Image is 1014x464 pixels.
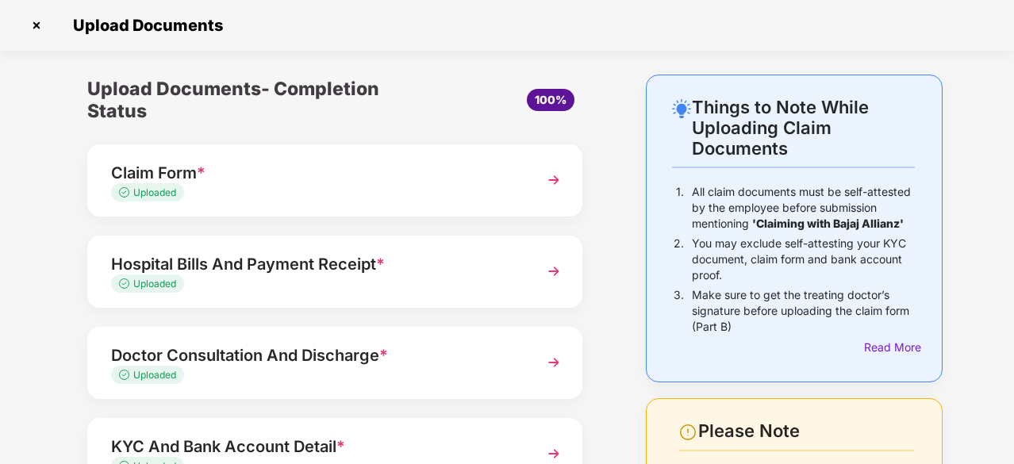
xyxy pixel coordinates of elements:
img: svg+xml;base64,PHN2ZyBpZD0iTmV4dCIgeG1sbnM9Imh0dHA6Ly93d3cudzMub3JnLzIwMDAvc3ZnIiB3aWR0aD0iMzYiIG... [540,166,568,194]
p: 1. [676,184,684,232]
div: Things to Note While Uploading Claim Documents [692,97,915,159]
img: svg+xml;base64,PHN2ZyBpZD0iTmV4dCIgeG1sbnM9Imh0dHA6Ly93d3cudzMub3JnLzIwMDAvc3ZnIiB3aWR0aD0iMzYiIG... [540,348,568,377]
img: svg+xml;base64,PHN2ZyBpZD0iTmV4dCIgeG1sbnM9Imh0dHA6Ly93d3cudzMub3JnLzIwMDAvc3ZnIiB3aWR0aD0iMzYiIG... [540,257,568,286]
img: svg+xml;base64,PHN2ZyB4bWxucz0iaHR0cDovL3d3dy53My5vcmcvMjAwMC9zdmciIHdpZHRoPSIyNC4wOTMiIGhlaWdodD... [672,99,691,118]
div: Read More [864,339,915,356]
div: Upload Documents- Completion Status [87,75,417,125]
p: Make sure to get the treating doctor’s signature before uploading the claim form (Part B) [692,287,915,335]
div: Hospital Bills And Payment Receipt [111,251,521,277]
img: svg+xml;base64,PHN2ZyB4bWxucz0iaHR0cDovL3d3dy53My5vcmcvMjAwMC9zdmciIHdpZHRoPSIxMy4zMzMiIGhlaWdodD... [119,278,133,289]
p: 2. [674,236,684,283]
img: svg+xml;base64,PHN2ZyBpZD0iQ3Jvc3MtMzJ4MzIiIHhtbG5zPSJodHRwOi8vd3d3LnczLm9yZy8yMDAwL3N2ZyIgd2lkdG... [24,13,49,38]
div: Please Note [698,420,915,442]
p: All claim documents must be self-attested by the employee before submission mentioning [692,184,915,232]
b: 'Claiming with Bajaj Allianz' [752,217,904,230]
div: Doctor Consultation And Discharge [111,343,521,368]
div: KYC And Bank Account Detail [111,434,521,459]
span: Uploaded [133,186,176,198]
span: 100% [535,93,567,106]
span: Uploaded [133,278,176,290]
p: You may exclude self-attesting your KYC document, claim form and bank account proof. [692,236,915,283]
span: Uploaded [133,369,176,381]
img: svg+xml;base64,PHN2ZyBpZD0iV2FybmluZ18tXzI0eDI0IiBkYXRhLW5hbWU9Ildhcm5pbmcgLSAyNHgyNCIgeG1sbnM9Im... [678,423,697,442]
span: Upload Documents [57,16,231,35]
div: Claim Form [111,160,521,186]
p: 3. [674,287,684,335]
img: svg+xml;base64,PHN2ZyB4bWxucz0iaHR0cDovL3d3dy53My5vcmcvMjAwMC9zdmciIHdpZHRoPSIxMy4zMzMiIGhlaWdodD... [119,187,133,197]
img: svg+xml;base64,PHN2ZyB4bWxucz0iaHR0cDovL3d3dy53My5vcmcvMjAwMC9zdmciIHdpZHRoPSIxMy4zMzMiIGhlaWdodD... [119,370,133,380]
